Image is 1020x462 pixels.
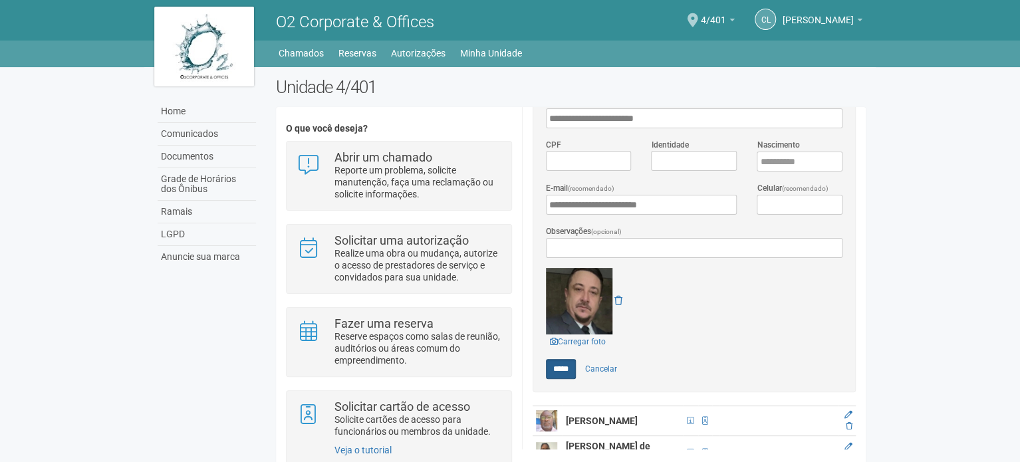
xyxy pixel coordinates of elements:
a: Chamados [279,44,324,62]
a: Fazer uma reserva Reserve espaços como salas de reunião, auditórios ou áreas comum do empreendime... [297,318,501,366]
a: CL [755,9,776,30]
img: user.png [536,410,557,431]
strong: Solicitar cartão de acesso [334,400,470,413]
a: Grade de Horários dos Ônibus [158,168,256,201]
strong: Solicitar uma autorização [334,233,469,247]
a: Editar membro [844,410,852,419]
span: (recomendado) [568,185,614,192]
h4: O que você deseja? [286,124,511,134]
strong: Abrir um chamado [334,150,432,164]
h2: Unidade 4/401 [276,77,866,97]
a: Comunicados [158,123,256,146]
label: Observações [546,225,622,238]
a: Home [158,100,256,123]
label: CPF [546,139,561,151]
span: O2 Corporate & Offices [276,13,434,31]
a: Solicitar uma autorização Realize uma obra ou mudança, autorize o acesso de prestadores de serviç... [297,235,501,283]
span: (recomendado) [781,185,828,192]
span: (opcional) [591,228,622,235]
a: Abrir um chamado Reporte um problema, solicite manutenção, faça uma reclamação ou solicite inform... [297,152,501,200]
label: Nascimento [757,139,799,151]
a: Excluir membro [846,421,852,431]
p: Solicite cartões de acesso para funcionários ou membros da unidade. [334,413,501,437]
span: Claudia Luíza Soares de Castro [783,2,854,25]
img: logo.jpg [154,7,254,86]
a: Minha Unidade [460,44,522,62]
a: Editar membro [844,442,852,451]
label: Identidade [651,139,688,151]
a: Documentos [158,146,256,168]
a: Ramais [158,201,256,223]
a: Veja o tutorial [334,445,392,455]
strong: [PERSON_NAME] [566,415,638,426]
a: Autorizações [391,44,446,62]
a: [PERSON_NAME] [783,17,862,27]
a: 4/401 [701,17,735,27]
span: 4/401 [701,2,726,25]
p: Reserve espaços como salas de reunião, auditórios ou áreas comum do empreendimento. [334,330,501,366]
a: Carregar foto [546,334,610,349]
a: Remover [614,295,622,306]
a: LGPD [158,223,256,246]
label: Celular [757,182,828,195]
a: Solicitar cartão de acesso Solicite cartões de acesso para funcionários ou membros da unidade. [297,401,501,437]
p: Realize uma obra ou mudança, autorize o acesso de prestadores de serviço e convidados para sua un... [334,247,501,283]
p: Reporte um problema, solicite manutenção, faça uma reclamação ou solicite informações. [334,164,501,200]
img: GetFile [546,268,612,334]
strong: Fazer uma reserva [334,316,434,330]
a: Cancelar [578,359,624,379]
label: E-mail [546,182,614,195]
a: Anuncie sua marca [158,246,256,268]
a: Reservas [338,44,376,62]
